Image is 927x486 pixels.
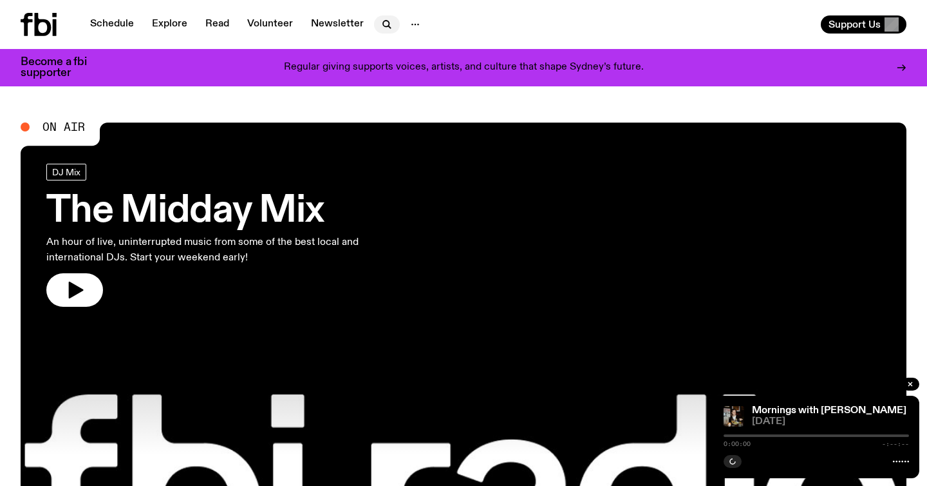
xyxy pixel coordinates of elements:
a: Volunteer [239,15,301,34]
a: Explore [144,15,195,34]
a: DJ Mix [46,164,86,180]
a: Read [198,15,237,34]
p: An hour of live, uninterrupted music from some of the best local and international DJs. Start you... [46,235,376,266]
span: 0:00:00 [724,441,751,447]
a: The Midday MixAn hour of live, uninterrupted music from some of the best local and international ... [46,164,376,307]
span: On Air [42,121,85,133]
h3: Become a fbi supporter [21,57,103,79]
a: Newsletter [303,15,371,34]
a: Schedule [82,15,142,34]
a: Mornings with [PERSON_NAME] [752,405,906,416]
img: Sam blankly stares at the camera, brightly lit by a camera flash wearing a hat collared shirt and... [724,406,744,427]
button: Support Us [821,15,906,34]
span: Support Us [829,19,881,30]
p: Regular giving supports voices, artists, and culture that shape Sydney’s future. [284,62,644,73]
span: -:--:-- [882,441,909,447]
h3: The Midday Mix [46,193,376,229]
span: [DATE] [752,417,909,427]
span: DJ Mix [52,167,80,177]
